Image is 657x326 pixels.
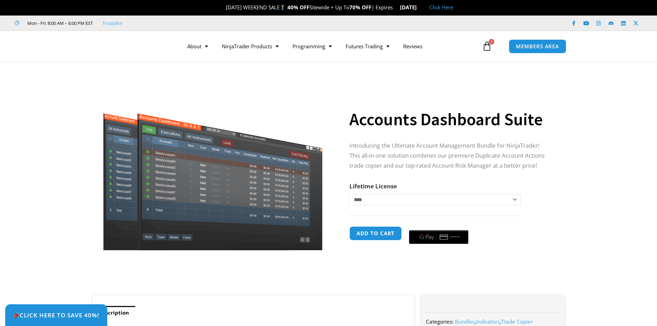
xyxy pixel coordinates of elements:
text: •••••• [450,235,460,239]
a: Click Here [429,4,453,11]
strong: [DATE] [400,4,422,11]
span: Click Here to save 40%! [13,312,99,318]
span: Mon - Fri: 8:00 AM – 6:00 PM EST [26,19,93,27]
a: 🎉Click Here to save 40%! [5,304,107,326]
a: 0 [472,36,502,56]
img: LogoAI | Affordable Indicators – NinjaTrader [81,34,156,59]
iframe: Secure payment input frame [408,225,470,226]
strong: 70% OFF [349,4,371,11]
h1: Accounts Dashboard Suite [349,107,551,131]
span: [DATE] WEEKEND SALE Sitewide + Up To | Expires [219,4,400,11]
label: Lifetime License [349,182,397,190]
span: 0 [489,39,494,45]
img: ⌛ [393,5,398,10]
a: Futures Trading [339,38,396,54]
a: Clear options [349,209,360,214]
a: Programming [286,38,339,54]
img: 🏌️‍♂️ [280,5,285,10]
img: 🏭 [417,5,422,10]
a: About [180,38,215,54]
a: Trustpilot [102,19,122,27]
img: Screenshot 2024-08-26 155710eeeee [102,73,324,250]
strong: 40% OFF [287,4,309,11]
a: NinjaTrader Products [215,38,286,54]
img: 🎉 [13,312,19,318]
button: Buy with GPay [409,230,468,244]
a: Reviews [396,38,429,54]
nav: Menu [180,38,480,54]
a: MEMBERS AREA [509,39,566,53]
button: Add to cart [349,226,402,240]
p: Introducing the Ultimate Account Management Bundle for NinjaTrader! This all-in-one solution comb... [349,141,551,171]
img: 🎉 [220,5,226,10]
span: MEMBERS AREA [516,44,559,49]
